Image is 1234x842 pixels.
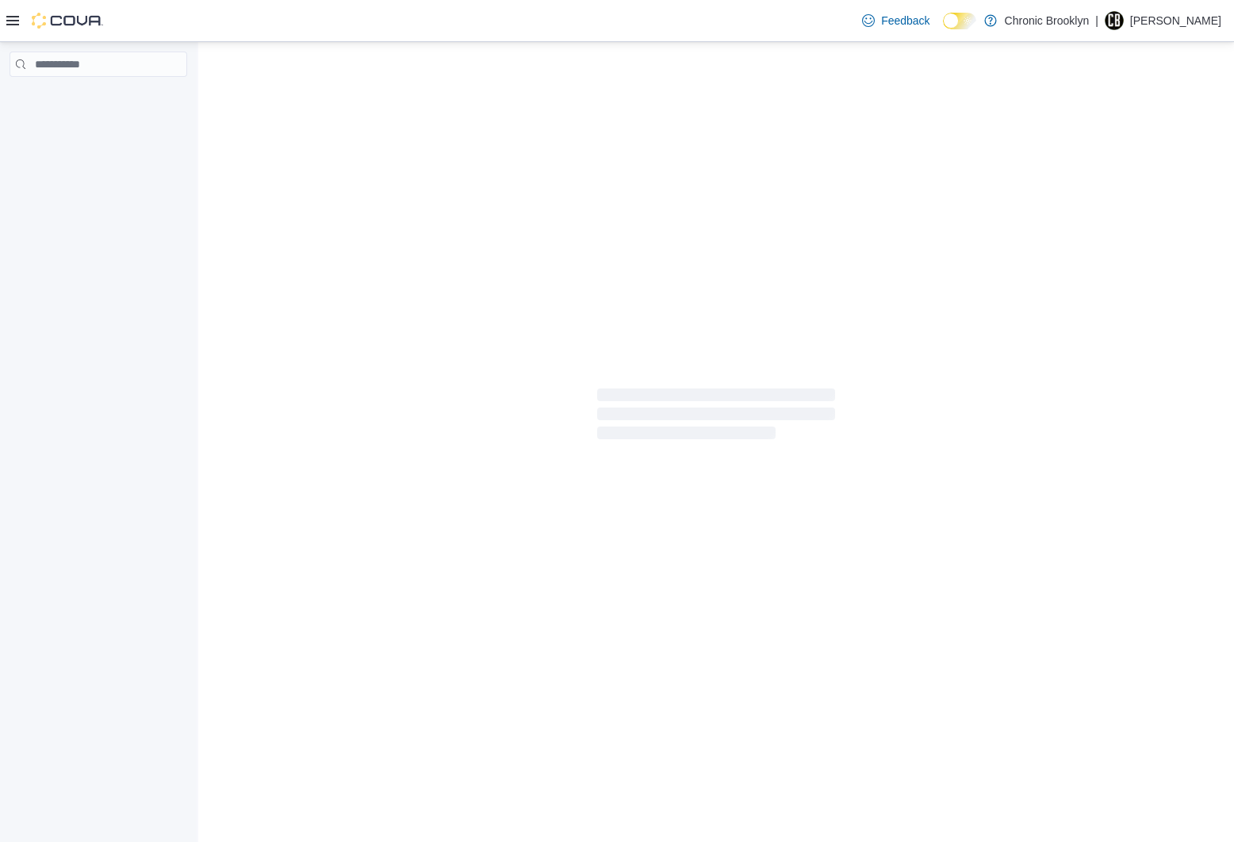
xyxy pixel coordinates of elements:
div: Ned Farrell [1105,11,1124,30]
img: Cova [32,13,103,29]
span: Loading [597,392,835,442]
p: Chronic Brooklyn [1005,11,1090,30]
span: Dark Mode [943,29,944,30]
nav: Complex example [10,80,187,118]
p: | [1095,11,1098,30]
input: Dark Mode [943,13,976,29]
p: [PERSON_NAME] [1130,11,1221,30]
span: Feedback [881,13,929,29]
a: Feedback [856,5,936,36]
